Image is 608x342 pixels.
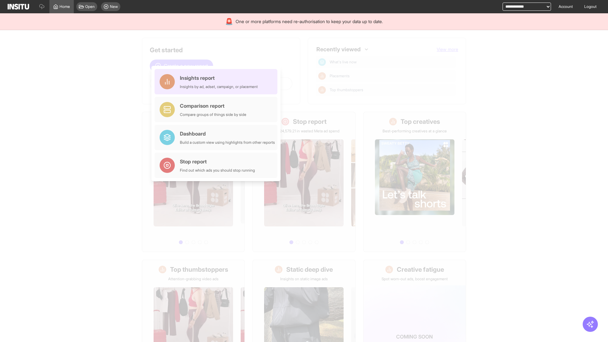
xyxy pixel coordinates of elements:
span: Open [85,4,95,9]
span: Home [60,4,70,9]
div: Compare groups of things side by side [180,112,246,117]
div: Stop report [180,158,255,165]
div: Comparison report [180,102,246,110]
div: Find out which ads you should stop running [180,168,255,173]
span: New [110,4,118,9]
span: One or more platforms need re-authorisation to keep your data up to date. [236,18,383,25]
div: Dashboard [180,130,275,137]
div: Insights by ad, adset, campaign, or placement [180,84,258,89]
img: Logo [8,4,29,9]
div: Build a custom view using highlights from other reports [180,140,275,145]
div: Insights report [180,74,258,82]
div: 🚨 [225,17,233,26]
